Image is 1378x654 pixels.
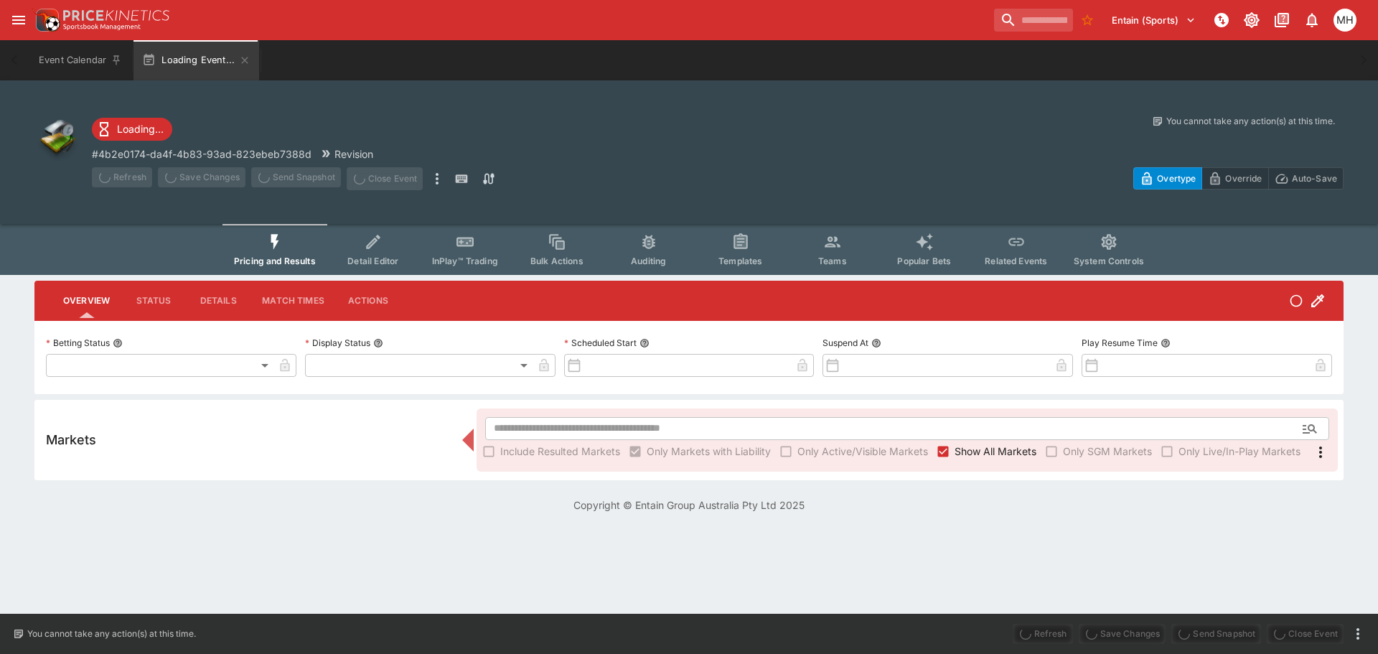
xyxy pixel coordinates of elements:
[222,224,1156,275] div: Event type filters
[647,444,771,459] span: Only Markets with Liability
[373,338,383,348] button: Display Status
[955,444,1036,459] span: Show All Markets
[1178,444,1300,459] span: Only Live/In-Play Markets
[46,337,110,349] p: Betting Status
[432,256,498,266] span: InPlay™ Trading
[1133,167,1344,190] div: Start From
[994,9,1073,32] input: search
[1133,167,1202,190] button: Overtype
[639,338,650,348] button: Scheduled Start
[822,337,868,349] p: Suspend At
[117,121,164,136] p: Loading...
[30,40,131,80] button: Event Calendar
[34,115,80,161] img: other.png
[305,337,370,349] p: Display Status
[1157,171,1196,186] p: Overtype
[1334,9,1356,32] div: Michael Hutchinson
[52,284,121,318] button: Overview
[1225,171,1262,186] p: Override
[250,284,336,318] button: Match Times
[428,167,446,190] button: more
[897,256,951,266] span: Popular Bets
[1076,9,1099,32] button: No Bookmarks
[564,337,637,349] p: Scheduled Start
[500,444,620,459] span: Include Resulted Markets
[797,444,928,459] span: Only Active/Visible Markets
[1103,9,1204,32] button: Select Tenant
[818,256,847,266] span: Teams
[871,338,881,348] button: Suspend At
[1063,444,1152,459] span: Only SGM Markets
[1239,7,1265,33] button: Toggle light/dark mode
[1349,625,1367,643] button: more
[1268,167,1344,190] button: Auto-Save
[1297,416,1323,442] button: Open
[121,284,186,318] button: Status
[1166,115,1335,128] p: You cannot take any action(s) at this time.
[1292,171,1337,186] p: Auto-Save
[530,256,583,266] span: Bulk Actions
[1312,444,1329,461] svg: More
[347,256,398,266] span: Detail Editor
[985,256,1047,266] span: Related Events
[92,146,311,162] p: Copy To Clipboard
[46,431,96,448] h5: Markets
[336,284,400,318] button: Actions
[1201,167,1268,190] button: Override
[32,6,60,34] img: PriceKinetics Logo
[1269,7,1295,33] button: Documentation
[6,7,32,33] button: open drawer
[1161,338,1171,348] button: Play Resume Time
[718,256,762,266] span: Templates
[63,24,141,30] img: Sportsbook Management
[1209,7,1234,33] button: NOT Connected to PK
[186,284,250,318] button: Details
[1329,4,1361,36] button: Michael Hutchinson
[113,338,123,348] button: Betting Status
[63,10,169,21] img: PriceKinetics
[631,256,666,266] span: Auditing
[1299,7,1325,33] button: Notifications
[133,40,259,80] button: Loading Event...
[234,256,316,266] span: Pricing and Results
[1082,337,1158,349] p: Play Resume Time
[27,627,196,640] p: You cannot take any action(s) at this time.
[1074,256,1144,266] span: System Controls
[334,146,373,162] p: Revision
